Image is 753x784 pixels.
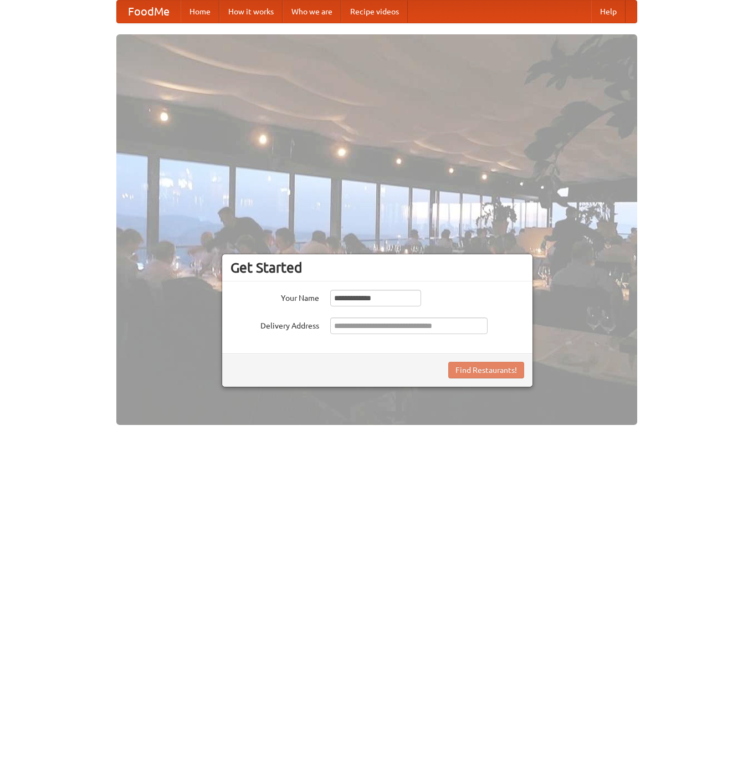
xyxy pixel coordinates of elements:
[230,259,524,276] h3: Get Started
[230,290,319,304] label: Your Name
[219,1,283,23] a: How it works
[117,1,181,23] a: FoodMe
[591,1,626,23] a: Help
[448,362,524,378] button: Find Restaurants!
[181,1,219,23] a: Home
[341,1,408,23] a: Recipe videos
[230,317,319,331] label: Delivery Address
[283,1,341,23] a: Who we are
